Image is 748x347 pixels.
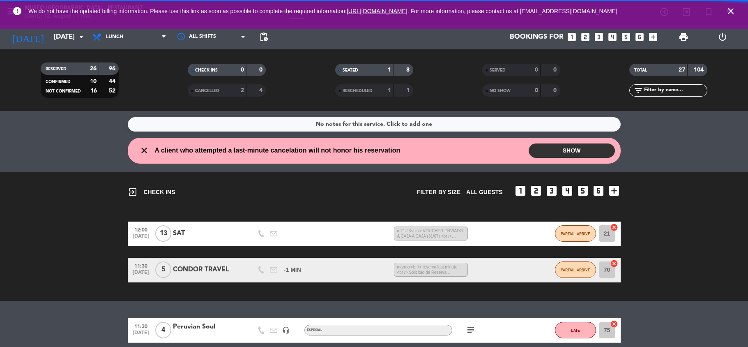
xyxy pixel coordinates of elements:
div: SAT [173,228,243,239]
span: [DATE] [131,234,151,243]
strong: 0 [553,67,558,73]
i: looks_one [514,184,527,197]
strong: 4 [259,88,264,93]
strong: 0 [535,67,538,73]
i: subject [466,325,476,335]
i: looks_3 [545,184,558,197]
i: cancel [610,259,618,268]
span: TOTAL [634,68,647,72]
span: marmol<br /> reserva last minute <br /> Solicitud de Reserva: [PERSON_NAME] X4 Booking Reference:... [394,263,468,277]
i: looks_two [529,184,543,197]
strong: 27 [679,67,685,73]
i: close [139,146,149,155]
button: PARTIAL ARRIVE [555,261,596,278]
i: looks_3 [594,32,604,42]
i: add_box [648,32,658,42]
div: Peruvian Soul [173,322,243,332]
input: Filter by name... [643,86,707,95]
span: SERVED [490,68,506,72]
span: RESCHEDULED [343,89,373,93]
div: LOG OUT [703,25,742,49]
i: exit_to_app [128,187,138,197]
i: looks_4 [561,184,574,197]
strong: 0 [241,67,244,73]
button: LATE [555,322,596,338]
span: Lunch [106,34,123,40]
span: 12:00 [131,224,151,234]
strong: 0 [259,67,264,73]
span: All guests [466,187,502,197]
strong: 1 [388,67,391,73]
i: looks_6 [592,184,605,197]
strong: 8 [406,67,411,73]
span: CONFIRMED [46,80,71,84]
span: CHECK INS [128,187,175,197]
span: NOT CONFIRMED [46,89,81,93]
i: looks_6 [634,32,645,42]
i: looks_5 [576,184,589,197]
i: power_settings_new [718,32,727,42]
i: looks_one [566,32,577,42]
span: 5 [155,261,171,278]
span: LATE [571,328,580,333]
span: CHECK INS [195,68,218,72]
span: We do not have the updated billing information. Please use this link as soon as possible to compl... [28,8,617,14]
span: PARTIAL ARRIVE [561,268,590,272]
span: CANCELLED [195,89,219,93]
i: cancel [610,320,618,328]
strong: 104 [694,67,705,73]
span: NO SHOW [490,89,511,93]
span: PARTIAL ARRIVE [561,231,590,236]
strong: 52 [109,88,117,94]
span: Especial [307,328,322,332]
i: looks_two [580,32,591,42]
span: 13 [155,225,171,242]
span: [DATE] [131,270,151,279]
span: print [679,32,688,42]
div: CONDOR TRAVEL [173,264,243,275]
strong: 1 [406,88,411,93]
span: m21-23<br /> VOUCHER ENVIADO A CAJA A CAJA (31/07) <br /> VOUCHER RR 17640/5 - NPBA#5 -02H25A - C... [394,227,468,241]
span: [DATE] [131,330,151,340]
span: 4 [155,322,171,338]
span: -1 MIN [284,265,301,275]
i: looks_5 [621,32,631,42]
i: cancel [610,223,618,231]
span: RESERVED [46,67,67,71]
i: looks_4 [607,32,618,42]
button: PARTIAL ARRIVE [555,225,596,242]
span: SEATED [343,68,358,72]
span: pending_actions [259,32,269,42]
strong: 44 [109,79,117,84]
i: add_box [608,184,621,197]
strong: 1 [388,88,391,93]
span: A client who attempted a last-minute cancelation will not honor his reservation [155,145,400,156]
strong: 0 [535,88,538,93]
strong: 2 [241,88,244,93]
button: SHOW [529,143,615,158]
strong: 16 [90,88,97,94]
i: arrow_drop_down [76,32,86,42]
i: [DATE] [6,28,50,46]
span: 11:30 [131,321,151,331]
strong: 10 [90,79,97,84]
i: error [12,6,22,16]
i: close [726,6,736,16]
a: . For more information, please contact us at [EMAIL_ADDRESS][DOMAIN_NAME] [407,8,617,14]
span: Filter by size [417,187,460,197]
span: Bookings for [510,33,564,41]
a: [URL][DOMAIN_NAME] [347,8,407,14]
div: No notes for this service. Click to add one [316,120,432,129]
strong: 0 [553,88,558,93]
strong: 96 [109,66,117,72]
strong: 26 [90,66,97,72]
i: headset_mic [282,326,290,334]
i: filter_list [633,86,643,95]
span: 11:30 [131,261,151,270]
